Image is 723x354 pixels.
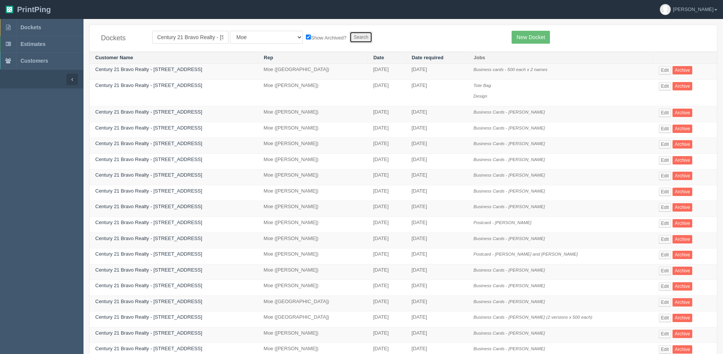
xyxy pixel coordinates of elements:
[659,251,671,259] a: Edit
[468,52,653,64] th: Jobs
[473,251,578,256] i: Postcard - [PERSON_NAME] and [PERSON_NAME]
[406,248,468,264] td: [DATE]
[406,264,468,280] td: [DATE]
[659,314,671,322] a: Edit
[95,172,202,178] a: Century 21 Bravo Realty - [STREET_ADDRESS]
[306,35,311,40] input: Show Archived?
[95,283,202,288] a: Century 21 Bravo Realty - [STREET_ADDRESS]
[258,248,368,264] td: Moe ([PERSON_NAME])
[659,82,671,90] a: Edit
[673,267,692,275] a: Archive
[258,64,368,80] td: Moe ([GEOGRAPHIC_DATA])
[20,58,48,64] span: Customers
[673,314,692,322] a: Archive
[258,138,368,154] td: Moe ([PERSON_NAME])
[367,217,406,232] td: [DATE]
[20,41,46,47] span: Estimates
[258,79,368,106] td: Moe ([PERSON_NAME])
[473,283,545,288] i: Business Cards - [PERSON_NAME]
[473,141,545,146] i: Business Cards - [PERSON_NAME]
[95,188,202,194] a: Century 21 Bravo Realty - [STREET_ADDRESS]
[95,55,133,60] a: Customer Name
[367,106,406,122] td: [DATE]
[367,122,406,138] td: [DATE]
[659,109,671,117] a: Edit
[258,311,368,327] td: Moe ([GEOGRAPHIC_DATA])
[406,311,468,327] td: [DATE]
[95,299,202,304] a: Century 21 Bravo Realty - [STREET_ADDRESS]
[406,122,468,138] td: [DATE]
[95,346,202,351] a: Century 21 Bravo Realty - [STREET_ADDRESS]
[473,83,491,88] i: Tote Bag
[258,201,368,217] td: Moe ([PERSON_NAME])
[673,282,692,291] a: Archive
[673,330,692,338] a: Archive
[473,299,545,304] i: Business Cards - [PERSON_NAME]
[659,66,671,74] a: Edit
[95,125,202,131] a: Century 21 Bravo Realty - [STREET_ADDRESS]
[20,24,41,30] span: Dockets
[659,267,671,275] a: Edit
[95,314,202,320] a: Century 21 Bravo Realty - [STREET_ADDRESS]
[473,330,545,335] i: Business Cards - [PERSON_NAME]
[258,106,368,122] td: Moe ([PERSON_NAME])
[406,296,468,311] td: [DATE]
[659,235,671,243] a: Edit
[258,169,368,185] td: Moe ([PERSON_NAME])
[367,264,406,280] td: [DATE]
[373,55,384,60] a: Date
[95,156,202,162] a: Century 21 Bravo Realty - [STREET_ADDRESS]
[95,109,202,115] a: Century 21 Bravo Realty - [STREET_ADDRESS]
[258,264,368,280] td: Moe ([PERSON_NAME])
[101,35,141,42] h4: Dockets
[659,298,671,307] a: Edit
[673,188,692,196] a: Archive
[258,185,368,201] td: Moe ([PERSON_NAME])
[673,345,692,354] a: Archive
[659,330,671,338] a: Edit
[95,220,202,225] a: Century 21 Bravo Realty - [STREET_ADDRESS]
[95,267,202,273] a: Century 21 Bravo Realty - [STREET_ADDRESS]
[660,4,671,15] img: avatar_default-7531ab5dedf162e01f1e0bb0964e6a185e93c5c22dfe317fb01d7f8cd2b1632c.jpg
[367,153,406,169] td: [DATE]
[512,31,550,44] a: New Docket
[406,232,468,248] td: [DATE]
[406,64,468,80] td: [DATE]
[473,314,592,319] i: Business Cards - [PERSON_NAME] (2 versions x 500 each)
[306,33,346,42] label: Show Archived?
[673,66,692,74] a: Archive
[367,79,406,106] td: [DATE]
[406,185,468,201] td: [DATE]
[673,156,692,164] a: Archive
[659,188,671,196] a: Edit
[367,280,406,296] td: [DATE]
[659,345,671,354] a: Edit
[258,122,368,138] td: Moe ([PERSON_NAME])
[367,248,406,264] td: [DATE]
[367,138,406,154] td: [DATE]
[258,153,368,169] td: Moe ([PERSON_NAME])
[367,185,406,201] td: [DATE]
[367,327,406,343] td: [DATE]
[95,251,202,257] a: Century 21 Bravo Realty - [STREET_ADDRESS]
[95,82,202,88] a: Century 21 Bravo Realty - [STREET_ADDRESS]
[258,327,368,343] td: Moe ([PERSON_NAME])
[367,169,406,185] td: [DATE]
[673,219,692,228] a: Archive
[659,156,671,164] a: Edit
[95,204,202,209] a: Century 21 Bravo Realty - [STREET_ADDRESS]
[367,296,406,311] td: [DATE]
[673,251,692,259] a: Archive
[367,201,406,217] td: [DATE]
[367,311,406,327] td: [DATE]
[473,346,545,351] i: Business Cards - [PERSON_NAME]
[473,267,545,272] i: Business Cards - [PERSON_NAME]
[673,203,692,212] a: Archive
[673,172,692,180] a: Archive
[406,201,468,217] td: [DATE]
[659,172,671,180] a: Edit
[659,125,671,133] a: Edit
[659,282,671,291] a: Edit
[473,157,545,162] i: Business Cards - [PERSON_NAME]
[406,153,468,169] td: [DATE]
